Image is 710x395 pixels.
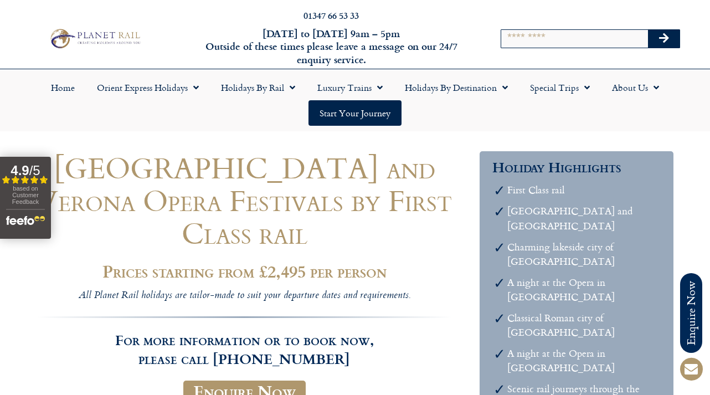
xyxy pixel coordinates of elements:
a: Special Trips [519,75,601,100]
a: Orient Express Holidays [86,75,210,100]
a: Holidays by Destination [394,75,519,100]
nav: Menu [6,75,704,126]
a: Start your Journey [308,100,402,126]
a: Luxury Trains [306,75,394,100]
a: Holidays by Rail [210,75,306,100]
a: 01347 66 53 33 [303,9,359,22]
a: About Us [601,75,670,100]
h6: [DATE] to [DATE] 9am – 5pm Outside of these times please leave a message on our 24/7 enquiry serv... [192,27,471,66]
a: Home [40,75,86,100]
button: Search [648,30,680,48]
img: Planet Rail Train Holidays Logo [47,27,143,50]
